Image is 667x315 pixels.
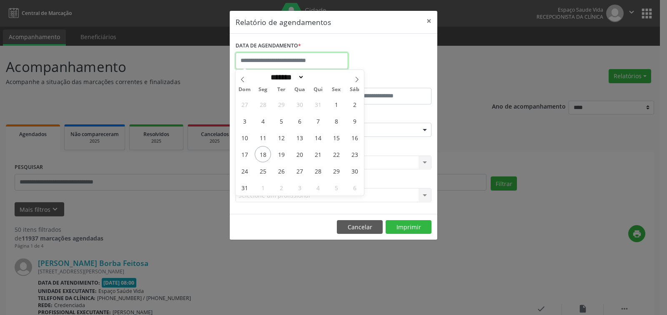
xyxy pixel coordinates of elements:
[273,113,289,129] span: Agosto 5, 2025
[236,87,254,92] span: Dom
[291,87,309,92] span: Qua
[336,75,431,88] label: ATÉ
[291,163,308,179] span: Agosto 27, 2025
[310,146,326,162] span: Agosto 21, 2025
[310,96,326,112] span: Julho 31, 2025
[273,96,289,112] span: Julho 29, 2025
[310,113,326,129] span: Agosto 7, 2025
[346,113,363,129] span: Agosto 9, 2025
[236,163,253,179] span: Agosto 24, 2025
[255,146,271,162] span: Agosto 18, 2025
[273,163,289,179] span: Agosto 26, 2025
[346,96,363,112] span: Agosto 2, 2025
[236,146,253,162] span: Agosto 17, 2025
[328,113,344,129] span: Agosto 8, 2025
[327,87,346,92] span: Sex
[273,129,289,146] span: Agosto 12, 2025
[254,87,272,92] span: Seg
[272,87,291,92] span: Ter
[236,129,253,146] span: Agosto 10, 2025
[255,113,271,129] span: Agosto 4, 2025
[328,96,344,112] span: Agosto 1, 2025
[310,179,326,196] span: Setembro 4, 2025
[236,113,253,129] span: Agosto 3, 2025
[255,96,271,112] span: Julho 28, 2025
[346,129,363,146] span: Agosto 16, 2025
[291,146,308,162] span: Agosto 20, 2025
[291,113,308,129] span: Agosto 6, 2025
[421,11,437,31] button: Close
[236,40,301,52] label: DATA DE AGENDAMENTO
[255,163,271,179] span: Agosto 25, 2025
[310,129,326,146] span: Agosto 14, 2025
[304,73,332,82] input: Year
[328,179,344,196] span: Setembro 5, 2025
[236,96,253,112] span: Julho 27, 2025
[337,220,383,234] button: Cancelar
[291,129,308,146] span: Agosto 13, 2025
[386,220,431,234] button: Imprimir
[291,96,308,112] span: Julho 30, 2025
[346,87,364,92] span: Sáb
[310,163,326,179] span: Agosto 28, 2025
[255,179,271,196] span: Setembro 1, 2025
[328,163,344,179] span: Agosto 29, 2025
[291,179,308,196] span: Setembro 3, 2025
[309,87,327,92] span: Qui
[328,129,344,146] span: Agosto 15, 2025
[273,146,289,162] span: Agosto 19, 2025
[268,73,304,82] select: Month
[346,146,363,162] span: Agosto 23, 2025
[346,179,363,196] span: Setembro 6, 2025
[346,163,363,179] span: Agosto 30, 2025
[273,179,289,196] span: Setembro 2, 2025
[328,146,344,162] span: Agosto 22, 2025
[236,179,253,196] span: Agosto 31, 2025
[255,129,271,146] span: Agosto 11, 2025
[236,17,331,27] h5: Relatório de agendamentos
